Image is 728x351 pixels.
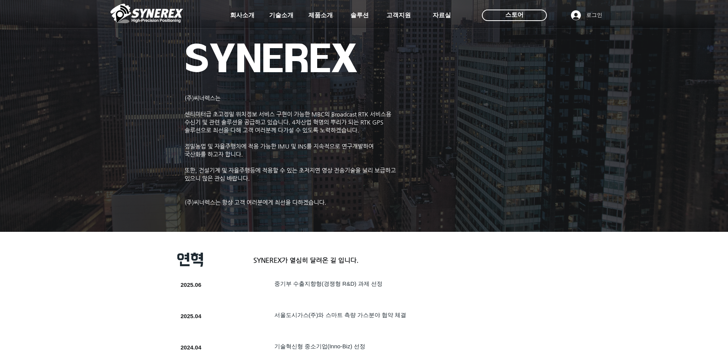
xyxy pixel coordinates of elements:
a: 회사소개 [223,8,261,23]
span: 스토어 [505,11,524,19]
span: ​기술혁신형 중소기업(Inno-Biz) 선정 [274,343,365,349]
a: 제품소개 [302,8,340,23]
span: 회사소개 [230,11,255,19]
button: 로그인 [566,8,608,23]
div: 스토어 [482,10,547,21]
span: 제품소개 [308,11,333,19]
span: (주)씨너렉스는 항상 고객 여러분에게 최선을 다하겠습니다. [185,199,326,205]
a: 고객지원 [379,8,418,23]
span: 수신기 및 관련 솔루션을 공급하고 있습니다. 4차산업 혁명의 뿌리가 되는 RTK GPS [185,119,383,125]
span: 솔루션 [350,11,369,19]
span: 2025.06 [181,281,201,288]
span: 2024.04 [181,344,201,351]
span: 고객지원 [386,11,411,19]
span: 국산화를 하고자 합니다. [185,151,243,157]
span: ​중기부 수출지향형(경쟁형 R&D) 과제 선정 [274,280,383,287]
span: 로그인 [584,11,605,19]
span: 자료실 [433,11,451,19]
a: 솔루션 [340,8,379,23]
span: SYNEREX가 열심히 달려온 길 입니다. [253,256,358,264]
a: 자료실 [423,8,461,23]
span: ​또한, 건설기계 및 자율주행등에 적용할 수 있는 초저지연 영상 전송기술을 널리 보급하고 있으니 많은 관심 바랍니다. [185,167,396,181]
span: 기술소개 [269,11,293,19]
span: 연혁 [177,251,204,268]
img: 씨너렉스_White_simbol_대지 1.png [110,2,183,25]
span: 정밀농업 및 자율주행차에 적용 가능한 IMU 및 INS를 지속적으로 연구개발하여 [185,143,374,149]
span: 2025.04 [181,313,201,319]
span: 센티미터급 초고정밀 위치정보 서비스 구현이 가능한 MBC의 Broadcast RTK 서비스용 [185,111,391,117]
span: 솔루션으로 최선을 다해 고객 여러분께 다가설 수 있도록 노력하겠습니다. [185,127,359,133]
a: 기술소개 [262,8,300,23]
span: 서울도시가스(주)와 스마트 측량 가스분야 협약 체결 [274,312,407,318]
